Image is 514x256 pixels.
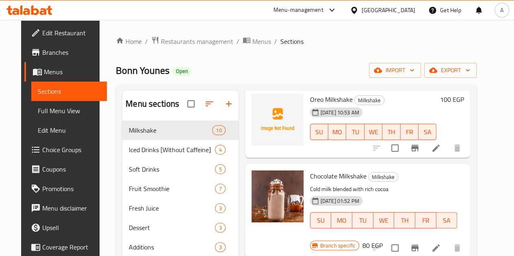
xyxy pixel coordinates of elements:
button: MO [331,212,352,228]
span: Edit Menu [38,125,100,135]
div: Milkshake [129,125,212,135]
nav: breadcrumb [116,36,477,47]
span: Branches [42,47,100,57]
button: SU [310,124,328,140]
div: Soft Drinks5 [122,159,238,179]
div: Iced Drinks [Without Caffeine]4 [122,140,238,159]
button: WE [364,124,382,140]
span: SU [314,215,328,226]
span: Coverage Report [42,242,100,252]
span: 3 [215,224,225,232]
button: TU [346,124,364,140]
span: 5 [215,166,225,173]
span: Restaurants management [161,37,233,46]
span: [DATE] 01:52 PM [317,197,362,205]
span: Upsell [42,223,100,232]
span: [DATE] 10:53 AM [317,109,362,116]
div: Milkshake [368,172,398,182]
a: Sections [31,82,107,101]
span: Milkshake [355,96,384,105]
span: Fresh Juice [129,203,215,213]
li: / [236,37,239,46]
div: items [215,145,225,155]
span: Sections [280,37,304,46]
div: Fruit Smoothie [129,184,215,194]
span: Menus [44,67,100,77]
button: MO [328,124,346,140]
div: items [215,223,225,232]
h6: 80 EGP [362,240,383,251]
a: Menus [243,36,271,47]
a: Branches [24,43,107,62]
span: 3 [215,243,225,251]
span: A [500,6,503,15]
span: Menu disclaimer [42,203,100,213]
span: Full Menu View [38,106,100,116]
span: Sort sections [200,94,219,114]
span: MO [334,215,349,226]
a: Edit menu item [431,143,441,153]
div: Milkshake [354,95,384,105]
span: import [375,65,414,75]
div: items [215,242,225,252]
span: MO [332,126,343,138]
span: Sections [38,86,100,96]
button: import [369,63,421,78]
div: Fresh Juice3 [122,198,238,218]
a: Promotions [24,179,107,198]
button: SU [310,212,332,228]
a: Upsell [24,218,107,237]
span: Coupons [42,164,100,174]
a: Edit Menu [31,120,107,140]
button: SA [436,212,458,228]
div: items [212,125,225,135]
button: TU [352,212,373,228]
span: WE [368,126,379,138]
span: FR [419,215,433,226]
span: TH [386,126,397,138]
img: Chocolate Milkshake [252,170,304,222]
span: export [431,65,470,75]
span: Soft Drinks [129,164,215,174]
div: Milkshake10 [122,120,238,140]
a: Full Menu View [31,101,107,120]
button: TH [394,212,415,228]
span: Dessert [129,223,215,232]
a: Coupons [24,159,107,179]
a: Menu disclaimer [24,198,107,218]
span: Select to update [386,140,403,157]
button: Branch-specific-item [405,138,425,158]
span: TU [349,126,361,138]
h2: Menu sections [126,98,179,110]
a: Home [116,37,142,46]
span: SU [314,126,325,138]
div: Open [173,67,191,76]
a: Edit menu item [431,243,441,253]
h6: 100 EGP [440,94,464,105]
button: delete [447,138,467,158]
span: 4 [215,146,225,154]
img: Oreo Milkshake [252,94,304,146]
span: 10 [213,127,225,134]
span: Promotions [42,184,100,194]
button: SA [419,124,436,140]
button: Add section [219,94,239,114]
span: Oreo Milkshake [310,93,353,105]
div: Menu-management [273,5,323,15]
span: Iced Drinks [Without Caffeine] [129,145,215,155]
button: FR [415,212,436,228]
li: / [145,37,148,46]
a: Menus [24,62,107,82]
button: export [424,63,477,78]
span: Menus [252,37,271,46]
div: items [215,164,225,174]
span: Branch specific [317,242,359,250]
span: FR [404,126,415,138]
span: 3 [215,204,225,212]
span: Choice Groups [42,145,100,155]
p: Cold milk blended with rich cocoa [310,184,458,194]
